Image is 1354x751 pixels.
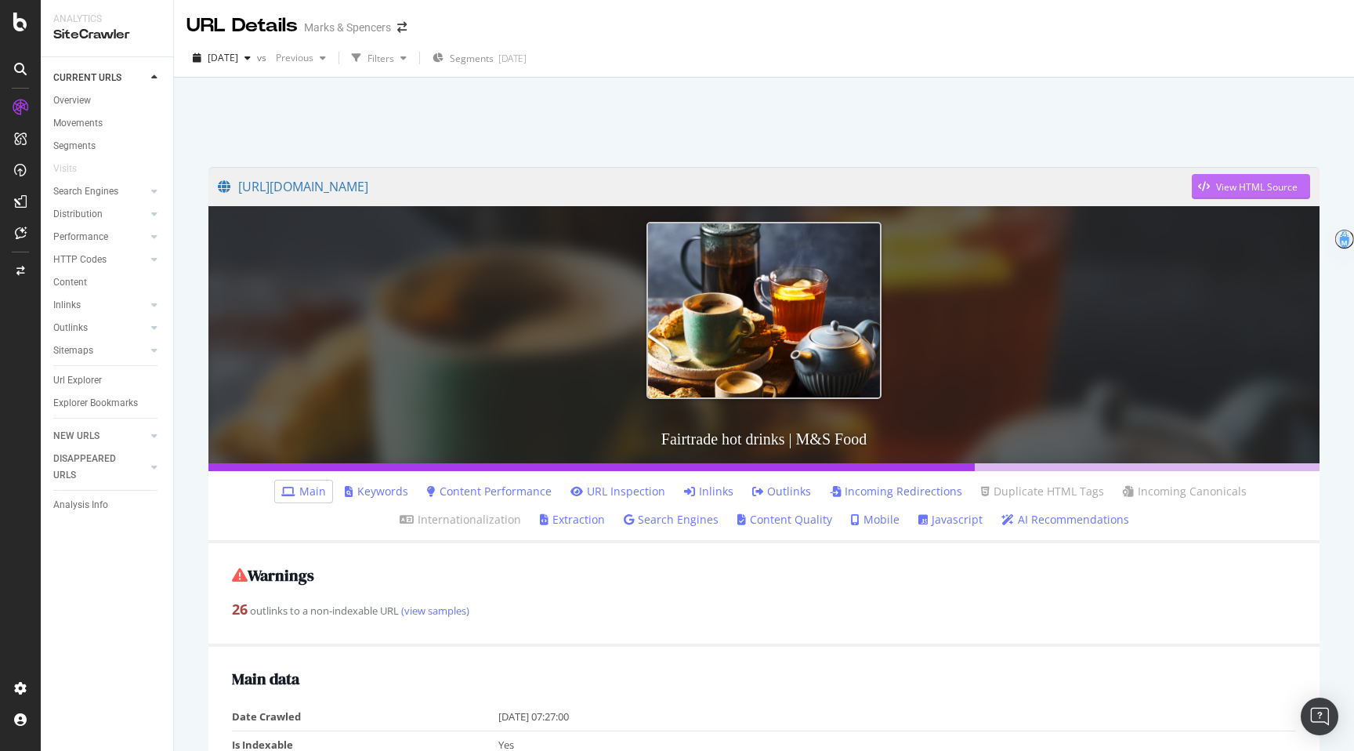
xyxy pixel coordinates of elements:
a: Inlinks [53,297,147,314]
h2: Main data [232,670,1296,688]
div: Movements [53,115,103,132]
a: Url Explorer [53,372,162,389]
a: Performance [53,229,147,245]
div: Overview [53,93,91,109]
a: Overview [53,93,162,109]
a: Duplicate HTML Tags [981,484,1104,499]
a: Keywords [345,484,408,499]
button: [DATE] [186,45,257,71]
div: Url Explorer [53,372,102,389]
a: Content Performance [427,484,552,499]
span: 2025 Aug. 16th [208,51,238,64]
div: Segments [53,138,96,154]
a: Explorer Bookmarks [53,395,162,412]
a: Outlinks [53,320,147,336]
div: Outlinks [53,320,88,336]
a: Internationalization [400,512,521,528]
a: Search Engines [53,183,147,200]
a: Sitemaps [53,343,147,359]
a: Extraction [540,512,605,528]
a: Distribution [53,206,147,223]
td: [DATE] 07:27:00 [498,703,1297,731]
div: Performance [53,229,108,245]
a: NEW URLS [53,428,147,444]
h2: Warnings [232,567,1296,584]
div: DISAPPEARED URLS [53,451,132,484]
a: Inlinks [684,484,733,499]
div: Sitemaps [53,343,93,359]
a: Content [53,274,162,291]
a: HTTP Codes [53,252,147,268]
button: View HTML Source [1192,174,1310,199]
div: URL Details [186,13,298,39]
div: Analytics [53,13,161,26]
a: Content Quality [737,512,832,528]
button: Filters [346,45,413,71]
div: SiteCrawler [53,26,161,44]
span: vs [257,51,270,64]
a: AI Recommendations [1001,512,1129,528]
div: CURRENT URLS [53,70,121,86]
div: Analysis Info [53,497,108,513]
h3: Fairtrade hot drinks | M&S Food [208,415,1320,463]
a: Incoming Canonicals [1123,484,1247,499]
a: Main [281,484,326,499]
a: Incoming Redirections [830,484,962,499]
div: Explorer Bookmarks [53,395,138,412]
a: DISAPPEARED URLS [53,451,147,484]
div: Inlinks [53,297,81,314]
img: Fairtrade hot drinks | M&S Food [646,222,882,399]
a: Analysis Info [53,497,162,513]
div: Marks & Spencers [304,20,391,35]
td: Date Crawled [232,703,498,731]
span: Segments [450,52,494,65]
a: Movements [53,115,162,132]
strong: 26 [232,600,248,619]
div: arrow-right-arrow-left [397,22,407,33]
button: Segments[DATE] [426,45,533,71]
div: [DATE] [498,52,527,65]
a: Search Engines [624,512,719,528]
div: View HTML Source [1216,180,1298,194]
a: [URL][DOMAIN_NAME] [218,167,1192,206]
a: Segments [53,138,162,154]
a: Outlinks [752,484,811,499]
div: Distribution [53,206,103,223]
div: Open Intercom Messenger [1301,698,1338,735]
div: Content [53,274,87,291]
a: (view samples) [399,604,469,618]
div: NEW URLS [53,428,100,444]
a: Javascript [918,512,983,528]
div: outlinks to a non-indexable URL [232,600,1296,620]
a: Mobile [851,512,900,528]
div: HTTP Codes [53,252,107,268]
div: Visits [53,161,77,177]
a: URL Inspection [570,484,665,499]
a: CURRENT URLS [53,70,147,86]
div: Filters [367,52,394,65]
div: Search Engines [53,183,118,200]
a: Visits [53,161,92,177]
button: Previous [270,45,332,71]
span: Previous [270,51,313,64]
